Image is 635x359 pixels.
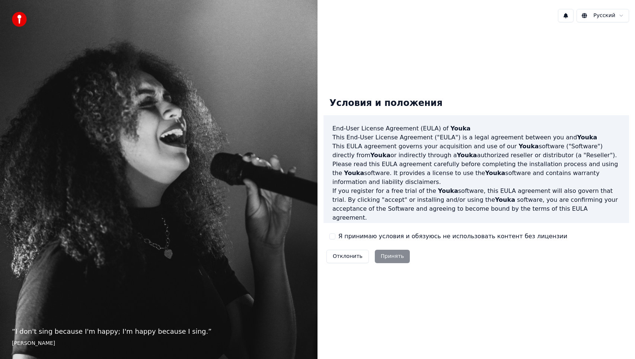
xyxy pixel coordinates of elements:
span: Youka [457,152,477,159]
p: If you are entering into this EULA agreement on behalf of a company or other legal entity, you re... [332,222,620,267]
button: Отклонить [326,250,369,263]
span: Youka [577,134,597,141]
label: Я принимаю условия и обязуюсь не использовать контент без лицензии [338,232,567,241]
p: If you register for a free trial of the software, this EULA agreement will also govern that trial... [332,187,620,222]
p: Please read this EULA agreement carefully before completing the installation process and using th... [332,160,620,187]
img: youka [12,12,27,27]
span: Youka [344,169,364,177]
span: Youka [485,169,505,177]
p: This EULA agreement governs your acquisition and use of our software ("Software") directly from o... [332,142,620,160]
span: Youka [450,125,470,132]
p: “ I don't sing because I'm happy; I'm happy because I sing. ” [12,326,306,337]
span: Youka [495,196,515,203]
div: Условия и положения [323,91,449,115]
p: This End-User License Agreement ("EULA") is a legal agreement between you and [332,133,620,142]
span: Youka [370,152,390,159]
span: Youka [438,187,458,194]
span: Youka [518,143,539,150]
h3: End-User License Agreement (EULA) of [332,124,620,133]
footer: [PERSON_NAME] [12,340,306,347]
